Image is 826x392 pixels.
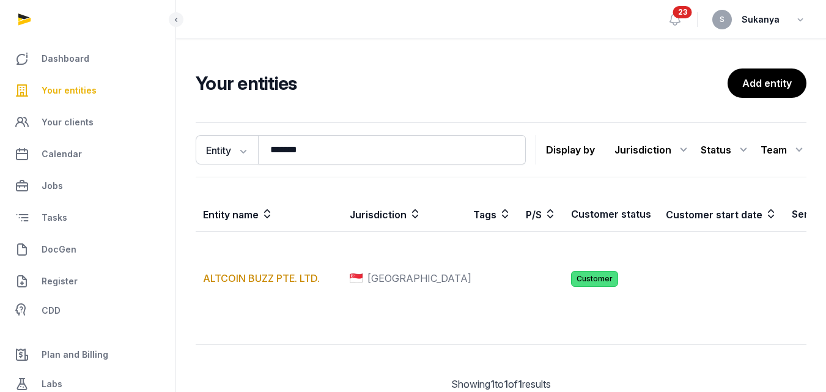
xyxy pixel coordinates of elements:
[42,242,76,257] span: DocGen
[10,203,166,232] a: Tasks
[10,139,166,169] a: Calendar
[196,72,728,94] h2: Your entities
[761,140,806,160] div: Team
[10,171,166,201] a: Jobs
[564,197,658,232] th: Customer status
[42,274,78,289] span: Register
[42,179,63,193] span: Jobs
[196,135,258,165] button: Entity
[42,303,61,318] span: CDD
[42,377,62,391] span: Labs
[614,140,691,160] div: Jurisdiction
[490,378,495,390] span: 1
[571,271,618,287] span: Customer
[42,347,108,362] span: Plan and Billing
[203,272,320,284] a: ALTCOIN BUZZ PTE. LTD.
[518,378,522,390] span: 1
[367,271,471,286] span: [GEOGRAPHIC_DATA]
[504,378,508,390] span: 1
[466,197,518,232] th: Tags
[10,267,166,296] a: Register
[10,108,166,137] a: Your clients
[518,197,564,232] th: P/S
[42,51,89,66] span: Dashboard
[546,140,595,160] p: Display by
[701,140,751,160] div: Status
[196,377,806,391] div: Showing to of results
[742,12,780,27] span: Sukanya
[658,197,784,232] th: Customer start date
[196,197,342,232] th: Entity name
[728,68,806,98] a: Add entity
[10,340,166,369] a: Plan and Billing
[42,83,97,98] span: Your entities
[712,10,732,29] button: S
[42,147,82,161] span: Calendar
[673,6,692,18] span: 23
[10,298,166,323] a: CDD
[10,44,166,73] a: Dashboard
[10,76,166,105] a: Your entities
[10,235,166,264] a: DocGen
[42,115,94,130] span: Your clients
[342,197,466,232] th: Jurisdiction
[42,210,67,225] span: Tasks
[720,16,725,23] span: S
